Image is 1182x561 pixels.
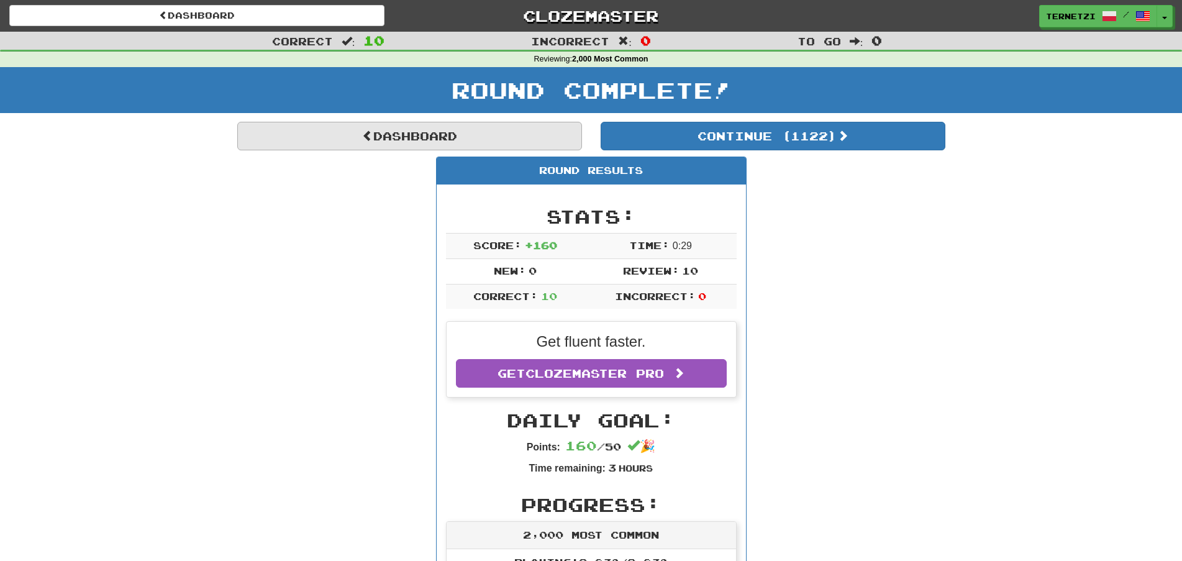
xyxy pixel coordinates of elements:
[456,331,727,352] p: Get fluent faster.
[541,290,557,302] span: 10
[525,367,664,380] span: Clozemaster Pro
[446,206,737,227] h2: Stats:
[871,33,882,48] span: 0
[572,55,648,63] strong: 2,000 Most Common
[529,463,606,473] strong: Time remaining:
[629,239,670,251] span: Time:
[4,78,1178,103] h1: Round Complete!
[565,438,597,453] span: 160
[363,33,384,48] span: 10
[531,35,609,47] span: Incorrect
[623,265,680,276] span: Review:
[1123,10,1129,19] span: /
[1046,11,1096,22] span: ternetzi
[446,495,737,515] h2: Progress:
[473,239,522,251] span: Score:
[565,440,621,452] span: / 50
[627,439,655,453] span: 🎉
[615,290,696,302] span: Incorrect:
[527,442,560,452] strong: Points:
[850,36,863,47] span: :
[798,35,841,47] span: To go
[618,36,632,47] span: :
[529,265,537,276] span: 0
[525,239,557,251] span: + 160
[272,35,333,47] span: Correct
[494,265,526,276] span: New:
[608,462,616,473] span: 3
[447,522,736,549] div: 2,000 Most Common
[437,157,746,185] div: Round Results
[619,463,653,473] small: Hours
[456,359,727,388] a: GetClozemaster Pro
[446,410,737,431] h2: Daily Goal:
[1039,5,1157,27] a: ternetzi /
[601,122,945,150] button: Continue (1122)
[473,290,538,302] span: Correct:
[403,5,778,27] a: Clozemaster
[673,240,692,251] span: 0 : 29
[682,265,698,276] span: 10
[698,290,706,302] span: 0
[342,36,355,47] span: :
[640,33,651,48] span: 0
[237,122,582,150] a: Dashboard
[9,5,384,26] a: Dashboard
